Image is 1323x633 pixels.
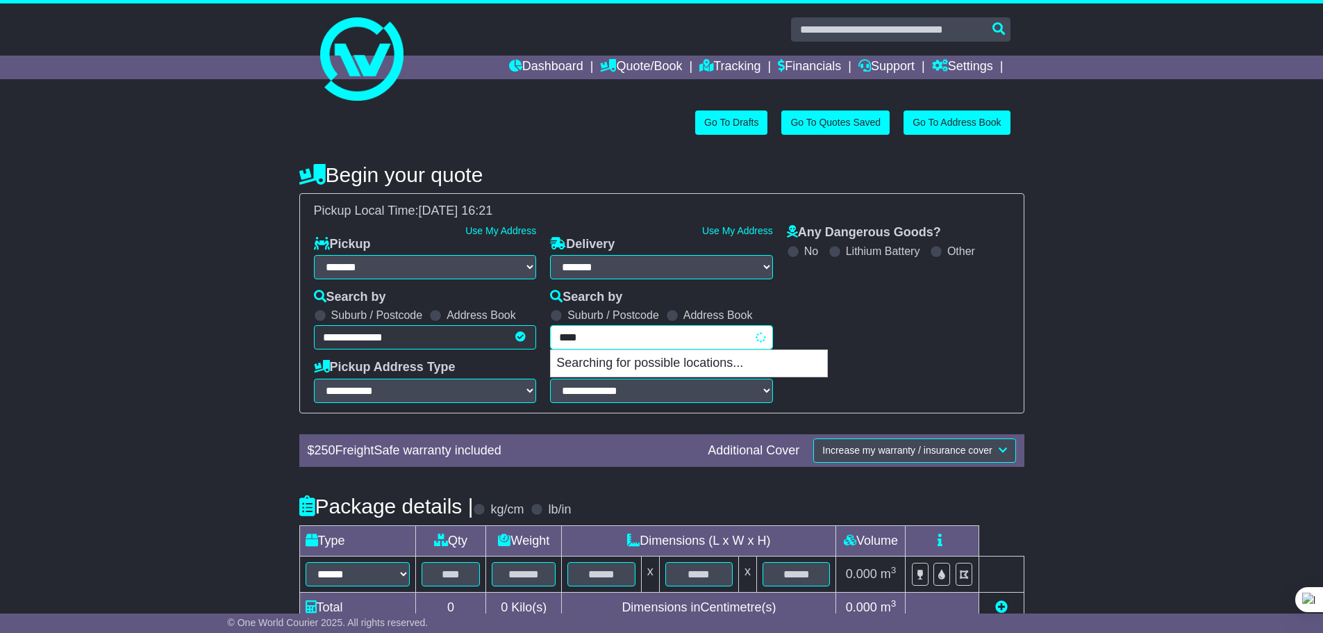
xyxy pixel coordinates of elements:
a: Quote/Book [600,56,682,79]
a: Go To Address Book [904,110,1010,135]
td: Qty [415,525,486,556]
a: Go To Quotes Saved [781,110,890,135]
a: Use My Address [465,225,536,236]
td: Dimensions (L x W x H) [562,525,836,556]
a: Financials [778,56,841,79]
div: Pickup Local Time: [307,204,1017,219]
button: Increase my warranty / insurance cover [813,438,1015,463]
td: x [641,556,659,592]
label: Address Book [447,309,516,322]
p: Searching for possible locations... [551,350,827,377]
label: Address Book [683,309,753,322]
span: m [881,567,897,581]
td: x [739,556,757,592]
a: Dashboard [509,56,583,79]
sup: 3 [891,598,897,609]
label: Suburb / Postcode [567,309,659,322]
span: m [881,600,897,614]
a: Support [858,56,915,79]
label: Lithium Battery [846,245,920,258]
div: $ FreightSafe warranty included [301,443,701,459]
label: Search by [550,290,622,305]
td: Total [299,592,415,623]
label: Pickup [314,237,371,252]
label: No [804,245,818,258]
label: Pickup Address Type [314,360,456,375]
td: 0 [415,592,486,623]
label: Delivery [550,237,615,252]
span: 0.000 [846,567,877,581]
td: Kilo(s) [486,592,562,623]
a: Settings [932,56,993,79]
label: Other [947,245,975,258]
td: Weight [486,525,562,556]
span: 250 [315,443,335,457]
td: Volume [836,525,906,556]
a: Tracking [699,56,760,79]
label: kg/cm [490,502,524,518]
a: Add new item [995,600,1008,614]
td: Dimensions in Centimetre(s) [562,592,836,623]
span: 0.000 [846,600,877,614]
a: Go To Drafts [695,110,767,135]
span: [DATE] 16:21 [419,204,493,217]
span: © One World Courier 2025. All rights reserved. [228,617,428,628]
span: 0 [501,600,508,614]
label: Suburb / Postcode [331,309,423,322]
label: Any Dangerous Goods? [787,225,941,240]
div: Additional Cover [701,443,806,459]
td: Type [299,525,415,556]
label: lb/in [548,502,571,518]
h4: Package details | [299,495,474,518]
span: Increase my warranty / insurance cover [822,445,992,456]
label: Search by [314,290,386,305]
h4: Begin your quote [299,163,1024,186]
sup: 3 [891,565,897,575]
a: Use My Address [702,225,773,236]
